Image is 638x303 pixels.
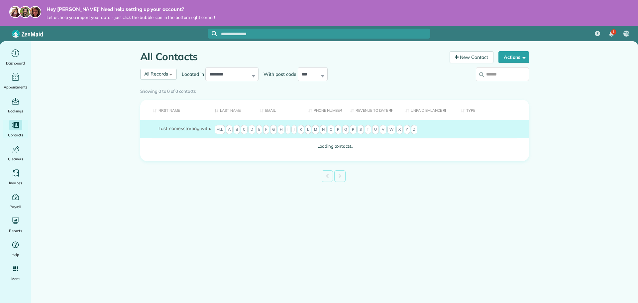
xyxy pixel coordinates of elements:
[320,125,327,134] span: N
[411,125,417,134] span: Z
[29,6,41,18] img: michelle-19f622bdf1676172e81f8f8fba1fb50e276960ebfe0243fe18214015130c80e4.jpg
[259,71,298,77] label: With post code
[358,125,364,134] span: S
[335,125,341,134] span: P
[9,6,21,18] img: maria-72a9807cf96188c08ef61303f053569d2e2a8a1cde33d635c8a3ac13582a053d.jpg
[47,6,215,13] strong: Hey [PERSON_NAME]! Need help setting up your account?
[226,125,233,134] span: A
[3,120,28,138] a: Contacts
[140,100,210,120] th: First Name: activate to sort column ascending
[298,125,304,134] span: K
[255,100,303,120] th: Email: activate to sort column ascending
[11,275,20,282] span: More
[3,72,28,90] a: Appointments
[387,125,395,134] span: W
[208,31,217,36] button: Focus search
[372,125,379,134] span: U
[4,84,28,90] span: Appointments
[140,51,445,62] h1: All Contacts
[291,125,297,134] span: J
[270,125,277,134] span: G
[215,125,225,134] span: All
[263,125,269,134] span: F
[404,125,410,134] span: Y
[624,31,629,37] span: TB
[3,239,28,258] a: Help
[3,96,28,114] a: Bookings
[9,180,22,186] span: Invoices
[3,168,28,186] a: Invoices
[159,125,211,132] label: starting with:
[312,125,319,134] span: M
[140,85,529,95] div: Showing 0 to 0 of 0 contacts
[6,60,25,67] span: Dashboard
[498,51,529,63] button: Actions
[3,192,28,210] a: Payroll
[12,251,20,258] span: Help
[450,51,493,63] a: New Contact
[342,125,349,134] span: Q
[365,125,371,134] span: T
[159,125,183,131] span: Last names
[256,125,262,134] span: E
[8,156,23,162] span: Cleaners
[305,125,311,134] span: L
[396,125,403,134] span: X
[3,216,28,234] a: Reports
[456,100,529,120] th: Type: activate to sort column ascending
[9,227,22,234] span: Reports
[285,125,290,134] span: I
[3,144,28,162] a: Cleaners
[177,71,205,77] label: Located in
[400,100,456,120] th: Unpaid Balance: activate to sort column ascending
[303,100,345,120] th: Phone number: activate to sort column ascending
[212,31,217,36] svg: Focus search
[380,125,386,134] span: V
[144,71,168,77] span: All Records
[345,100,400,120] th: Revenue to Date: activate to sort column ascending
[3,48,28,67] a: Dashboard
[249,125,255,134] span: D
[612,29,615,35] span: 1
[140,138,529,154] td: Loading contacts..
[8,108,23,114] span: Bookings
[19,6,31,18] img: jorge-587dff0eeaa6aab1f244e6dc62b8924c3b6ad411094392a53c71c6c4a576187d.jpg
[8,132,23,138] span: Contacts
[47,15,215,20] span: Let us help you import your data - just click the bubble icon in the bottom right corner!
[589,26,638,41] nav: Main
[241,125,248,134] span: C
[234,125,240,134] span: B
[350,125,357,134] span: R
[210,100,255,120] th: Last Name: activate to sort column descending
[10,204,22,210] span: Payroll
[604,27,618,41] div: 1 unread notifications
[278,125,284,134] span: H
[328,125,334,134] span: O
